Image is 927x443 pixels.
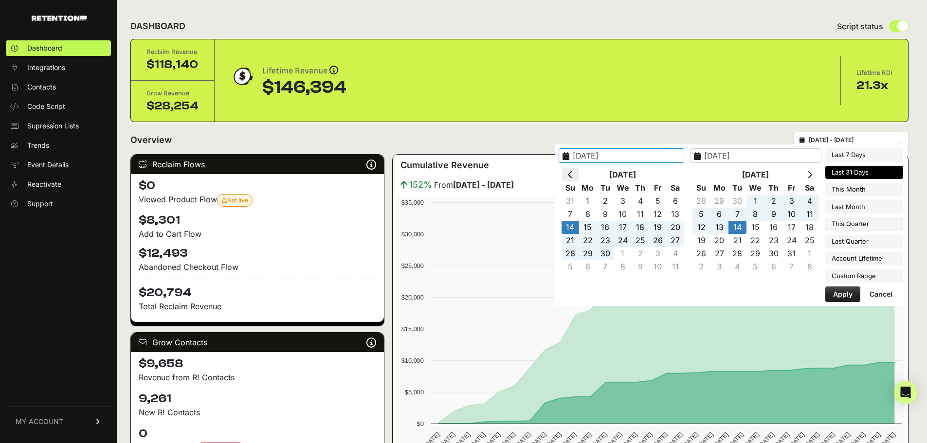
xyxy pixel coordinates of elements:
[632,260,649,273] td: 9
[728,260,746,273] td: 4
[562,234,579,247] td: 21
[27,82,56,92] span: Contacts
[27,179,61,189] span: Reactivate
[139,279,376,301] h4: $20,794
[401,357,424,364] text: $10,000
[401,199,424,206] text: $35,000
[825,252,903,266] li: Account Lifetime
[562,181,579,195] th: Su
[649,208,667,221] td: 12
[130,19,185,33] h2: DASHBOARD
[710,221,728,234] td: 13
[825,286,860,302] button: Apply
[597,247,614,260] td: 30
[667,221,684,234] td: 20
[825,166,903,179] li: Last 31 Days
[27,199,53,209] span: Support
[825,235,903,248] li: Last Quarter
[728,221,746,234] td: 14
[632,247,649,260] td: 2
[146,47,199,57] div: Reclaim Revenue
[825,217,903,231] li: This Quarter
[579,195,597,208] td: 1
[649,221,667,234] td: 19
[562,221,579,234] td: 14
[434,179,514,191] span: From
[764,208,782,221] td: 9
[579,260,597,273] td: 6
[710,234,728,247] td: 20
[139,301,376,312] p: Total Reclaim Revenue
[562,208,579,221] td: 7
[6,118,111,134] a: Supression Lists
[667,181,684,195] th: Sa
[139,261,376,273] div: Abandoned Checkout Flow
[614,195,632,208] td: 3
[710,260,728,273] td: 3
[139,356,376,372] h4: $9,658
[692,247,710,260] td: 26
[131,155,384,174] div: Reclaim Flows
[667,234,684,247] td: 27
[139,194,376,207] div: Viewed Product Flow
[579,208,597,221] td: 8
[131,333,384,352] div: Grow Contacts
[894,381,917,404] div: Open Intercom Messenger
[230,64,254,89] img: dollar-coin-05c43ed7efb7bc0c12610022525b4bbbb207c7efeef5aecc26f025e68dcafac9.png
[782,208,800,221] td: 10
[27,121,79,131] span: Supression Lists
[746,247,764,260] td: 29
[746,208,764,221] td: 8
[710,247,728,260] td: 27
[262,78,346,97] div: $146,394
[649,234,667,247] td: 26
[862,286,900,302] button: Cancel
[139,246,376,261] h4: $12,493
[562,260,579,273] td: 5
[405,389,424,396] text: $5,000
[825,148,903,162] li: Last 7 Days
[728,181,746,195] th: Tu
[614,221,632,234] td: 17
[649,260,667,273] td: 10
[800,260,818,273] td: 8
[692,208,710,221] td: 5
[262,64,346,78] div: Lifetime Revenue
[649,181,667,195] th: Fr
[825,200,903,214] li: Last Month
[597,221,614,234] td: 16
[632,234,649,247] td: 25
[597,181,614,195] th: Tu
[6,177,111,192] a: Reactivate
[139,213,376,228] h4: $8,301
[746,221,764,234] td: 15
[139,391,376,407] h4: 9,261
[692,221,710,234] td: 12
[579,247,597,260] td: 29
[146,57,199,72] div: $118,140
[130,133,172,147] h2: Overview
[32,16,87,21] img: Retention.com
[782,247,800,260] td: 31
[579,181,597,195] th: Mo
[417,420,424,427] text: $0
[692,234,710,247] td: 19
[27,63,65,72] span: Integrations
[27,160,69,170] span: Event Details
[401,230,424,238] text: $30,000
[409,178,432,192] span: 152%
[146,98,199,114] div: $28,254
[764,260,782,273] td: 6
[597,234,614,247] td: 23
[614,208,632,221] td: 10
[782,260,800,273] td: 7
[632,181,649,195] th: Th
[692,260,710,273] td: 2
[800,208,818,221] td: 11
[27,102,65,111] span: Code Script
[764,181,782,195] th: Th
[401,294,424,301] text: $20,000
[579,168,667,181] th: [DATE]
[710,195,728,208] td: 29
[6,79,111,95] a: Contacts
